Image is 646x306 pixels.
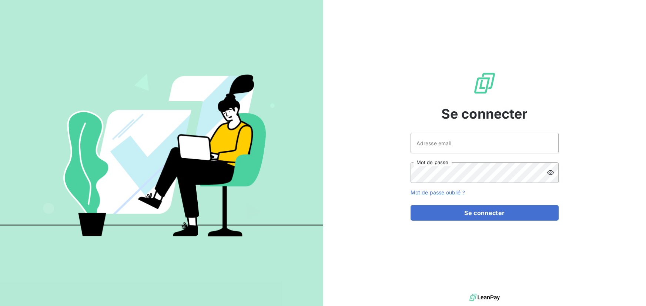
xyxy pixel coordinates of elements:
[411,189,465,195] a: Mot de passe oublié ?
[441,104,528,124] span: Se connecter
[411,205,559,221] button: Se connecter
[411,133,559,153] input: placeholder
[469,292,500,303] img: logo
[473,71,496,95] img: Logo LeanPay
